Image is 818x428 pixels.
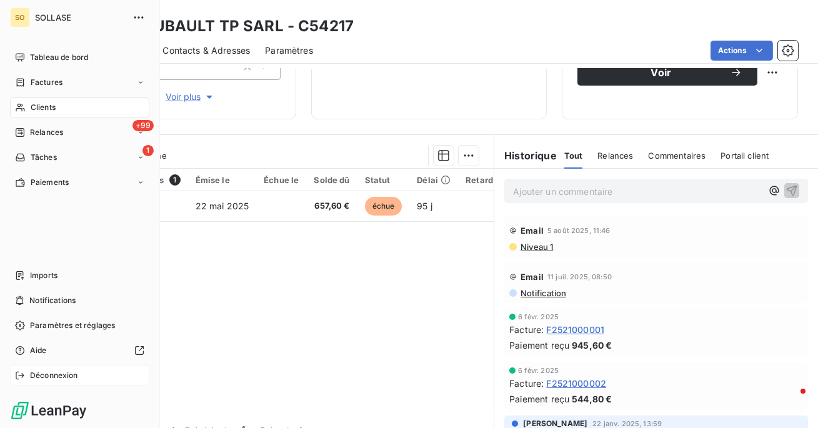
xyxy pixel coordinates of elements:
span: Relances [597,151,633,161]
span: Voir plus [166,91,216,103]
div: Statut [365,175,402,185]
span: Paiement reçu [509,392,569,406]
span: Imports [30,270,57,281]
span: 6 févr. 2025 [518,313,559,321]
span: Paramètres et réglages [30,320,115,331]
span: F2521000002 [546,377,606,390]
a: Paiements [10,172,149,192]
div: SO [10,7,30,27]
span: Tout [564,151,583,161]
iframe: Intercom live chat [776,386,806,416]
span: Commentaires [649,151,706,161]
span: SOLLASE [35,12,125,22]
span: 945,60 € [572,339,612,352]
span: Voir [592,67,730,77]
a: Imports [10,266,149,286]
span: +99 [132,120,154,131]
span: Notifications [29,295,76,306]
span: 1 [142,145,154,156]
div: Délai [417,175,451,185]
a: Clients [10,97,149,117]
span: Relances [30,127,63,138]
a: Factures [10,72,149,92]
span: Facture : [509,323,544,336]
span: Clients [31,102,56,113]
span: Niveau 1 [519,242,553,252]
button: Voir [577,59,757,86]
img: Logo LeanPay [10,401,87,421]
span: Paiements [31,177,69,188]
span: 95 j [417,201,432,211]
span: 11 juil. 2025, 08:50 [547,273,612,281]
div: Émise le [196,175,249,185]
a: Aide [10,341,149,361]
span: Tâches [31,152,57,163]
button: Voir plus [101,90,281,104]
span: 22 janv. 2025, 13:59 [592,420,662,427]
span: 1 [169,174,181,186]
span: Notification [519,288,566,298]
a: Paramètres et réglages [10,316,149,336]
span: Facture : [509,377,544,390]
span: Paramètres [265,44,313,57]
a: 1Tâches [10,147,149,167]
span: F2521000001 [546,323,604,336]
span: Tableau de bord [30,52,88,63]
span: Email [521,226,544,236]
span: Déconnexion [30,370,78,381]
span: Email [521,272,544,282]
span: Portail client [721,151,769,161]
a: Tableau de bord [10,47,149,67]
div: Retard [466,175,506,185]
span: 22 mai 2025 [196,201,249,211]
span: 657,60 € [314,200,349,212]
span: Aide [30,345,47,356]
div: Échue le [264,175,299,185]
a: +99Relances [10,122,149,142]
h3: ANJOUBAULT TP SARL - C54217 [110,15,354,37]
span: 5 août 2025, 11:46 [547,227,611,234]
span: Contacts & Adresses [162,44,250,57]
span: 6 févr. 2025 [518,367,559,374]
span: échue [365,197,402,216]
button: Actions [711,41,773,61]
h6: Historique [494,148,557,163]
span: Paiement reçu [509,339,569,352]
span: Factures [31,77,62,88]
div: Solde dû [314,175,349,185]
span: 544,80 € [572,392,612,406]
